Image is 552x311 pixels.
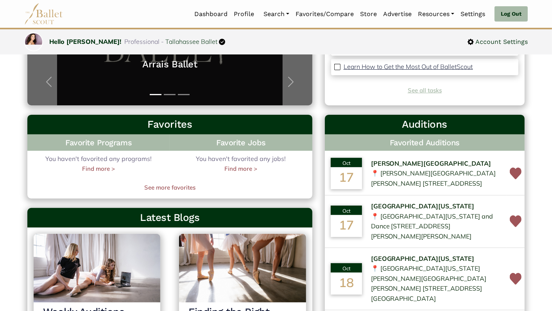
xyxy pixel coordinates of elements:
h3: Latest Blogs [34,211,306,224]
a: Tallahassee Ballet [165,38,217,45]
h4: Favorite Jobs [170,134,312,151]
p: Learn How to Get the Most Out of BalletScout [344,63,473,71]
a: See more favorites [27,183,312,192]
td: 📍 [PERSON_NAME][GEOGRAPHIC_DATA][PERSON_NAME] [STREET_ADDRESS] [368,152,507,195]
div: You haven't favorited any programs! [27,154,170,174]
a: Find more > [82,164,115,174]
img: profile picture [25,33,42,45]
a: Profile [231,6,257,22]
a: Store [357,6,380,22]
h3: Auditions [331,118,518,131]
div: You haven't favorited any jobs! [170,154,312,174]
div: 17 [331,215,362,237]
span: [GEOGRAPHIC_DATA][US_STATE] [371,201,475,212]
a: Account Settings [468,37,528,47]
a: Hello [PERSON_NAME]! [49,38,121,45]
a: Learn How to Get the Most Out of BalletScout [344,62,473,72]
span: Account Settings [474,37,528,47]
button: Slide 1 [150,90,161,99]
a: Settings [457,6,488,22]
a: Advertise [380,6,415,22]
span: [PERSON_NAME][GEOGRAPHIC_DATA] [371,159,491,169]
div: 18 [331,273,362,295]
a: Search [260,6,292,22]
span: Professional [124,38,160,45]
div: Oct [331,206,362,215]
h4: Favorite Programs [27,134,170,151]
td: 📍 [GEOGRAPHIC_DATA][US_STATE] [PERSON_NAME][GEOGRAPHIC_DATA][PERSON_NAME] [STREET_ADDRESS] [GEOGR... [368,248,507,310]
h3: Favorites [34,118,306,131]
a: Log Out [495,6,528,22]
div: 17 [331,167,362,189]
button: Slide 3 [178,90,190,99]
a: Arrais Ballet [35,58,305,71]
span: [GEOGRAPHIC_DATA][US_STATE] [371,254,475,264]
span: - [161,38,164,45]
a: Find more > [224,164,257,174]
a: Resources [415,6,457,22]
a: Dashboard [191,6,231,22]
a: See all tasks [408,87,442,94]
img: header_image.img [34,234,160,302]
h4: Favorited Auditions [331,137,518,148]
button: Slide 2 [164,90,176,99]
div: Oct [331,263,362,273]
div: Oct [331,158,362,167]
td: 📍 [GEOGRAPHIC_DATA][US_STATE] and Dance [STREET_ADDRESS][PERSON_NAME][PERSON_NAME] [368,195,507,248]
a: Favorites/Compare [292,6,357,22]
img: header_image.img [179,234,306,302]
